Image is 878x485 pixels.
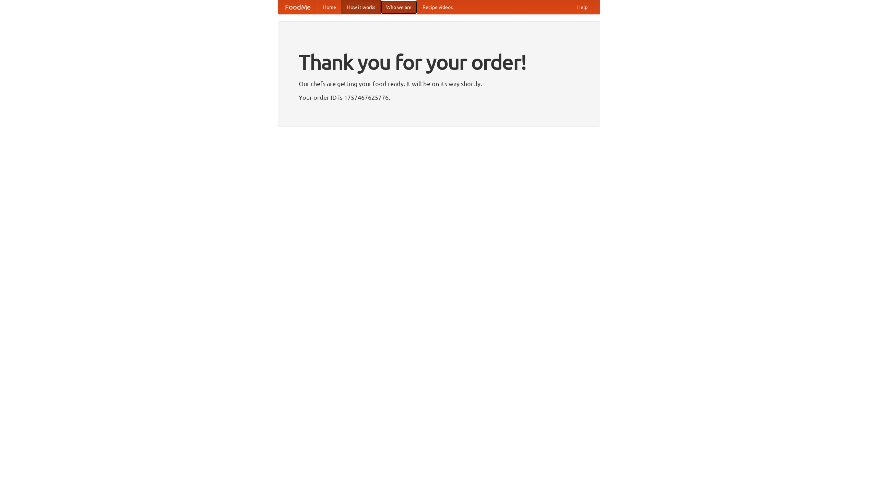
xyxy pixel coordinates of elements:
[318,0,342,14] a: Home
[278,0,318,14] a: FoodMe
[299,78,579,89] p: Our chefs are getting your food ready. It will be on its way shortly.
[381,0,417,14] a: Who we are
[299,46,579,78] h1: Thank you for your order!
[572,0,593,14] a: Help
[417,0,458,14] a: Recipe videos
[342,0,381,14] a: How it works
[299,92,579,102] p: Your order ID is 1757467625776.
